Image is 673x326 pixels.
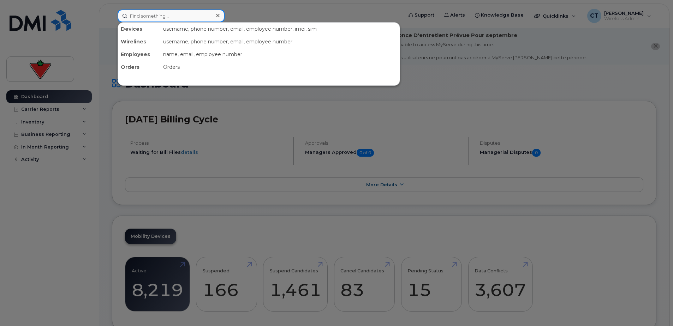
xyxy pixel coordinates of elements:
[160,23,400,35] div: username, phone number, email, employee number, imei, sim
[118,35,160,48] div: Wirelines
[160,61,400,73] div: Orders
[118,23,160,35] div: Devices
[160,35,400,48] div: username, phone number, email, employee number
[160,48,400,61] div: name, email, employee number
[118,48,160,61] div: Employees
[118,61,160,73] div: Orders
